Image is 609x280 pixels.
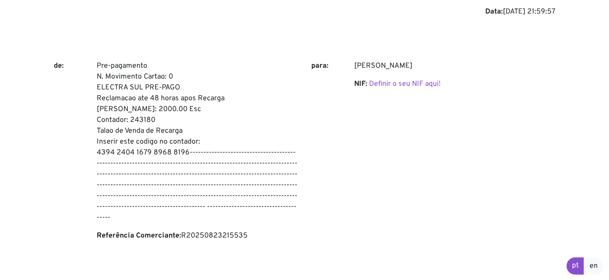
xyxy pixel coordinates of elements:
a: en [584,257,604,275]
b: NIF: [354,79,367,89]
b: para: [311,61,328,70]
div: [DATE] 21:59:57 [54,6,555,17]
a: Definir o seu NIF aqui! [369,79,440,89]
b: Referência Comerciante: [97,231,181,240]
a: pt [567,257,584,275]
p: [PERSON_NAME] [354,61,555,71]
b: Data: [485,7,503,16]
b: de: [54,61,64,70]
p: Pre-pagamento N. Movimento Cartao: 0 ELECTRA SUL PRE-PAGO Reclamacao ate 48 horas apos Recarga [P... [97,61,298,223]
p: R20250823215535 [97,230,298,241]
